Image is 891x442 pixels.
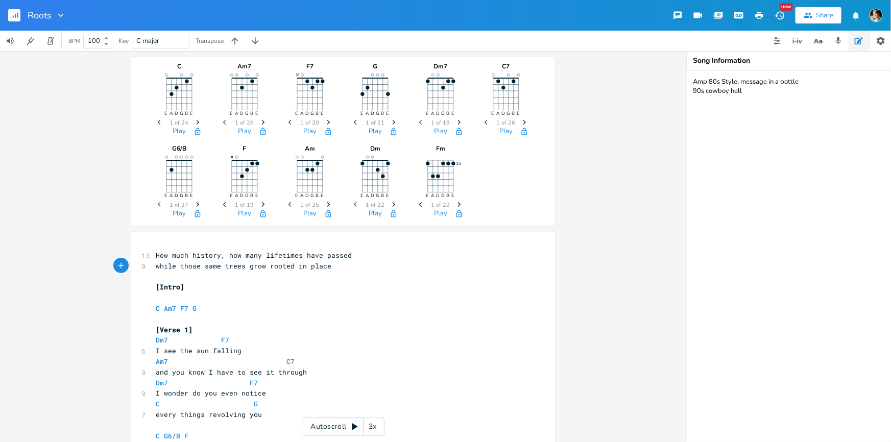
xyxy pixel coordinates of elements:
[387,193,389,199] text: E
[316,111,319,117] text: B
[301,193,304,199] text: A
[796,7,841,23] button: Share
[219,63,270,69] div: Am7
[311,193,315,199] text: G
[246,193,249,199] text: G
[156,251,352,260] span: How much history, how many lifetimes have passed
[221,335,229,345] span: F7
[284,145,335,152] div: Am
[381,111,384,117] text: B
[190,193,193,199] text: E
[442,111,445,117] text: G
[447,193,450,199] text: B
[426,193,429,199] text: E
[361,193,364,199] text: E
[230,153,234,161] text: ×
[366,202,385,208] span: 1 of 22
[230,111,233,117] text: E
[376,111,380,117] text: G
[170,120,189,126] span: 1 of 24
[170,202,189,208] span: 1 of 27
[156,388,266,398] span: I wonder do you even notice
[156,304,160,313] span: C
[235,111,239,117] text: A
[301,111,304,117] text: A
[164,304,176,313] span: Am7
[447,111,450,117] text: B
[350,63,401,69] div: G
[170,193,174,199] text: A
[192,304,197,313] span: G
[156,378,168,387] span: Dm7
[371,193,375,199] text: D
[452,193,454,199] text: E
[156,431,160,440] span: C
[321,111,324,117] text: E
[381,193,384,199] text: B
[434,210,447,218] button: Play
[246,111,249,117] text: G
[251,111,254,117] text: B
[154,63,205,69] div: C
[219,145,270,152] div: F
[28,11,52,20] span: Roots
[434,128,447,136] button: Play
[415,145,466,152] div: Fm
[350,145,401,152] div: Dm
[256,193,258,199] text: E
[136,36,159,45] span: C major
[156,367,307,377] span: and you know I have to see it through
[301,202,320,208] span: 1 of 25
[154,145,205,152] div: G6/B
[184,431,188,440] span: F
[238,128,251,136] button: Play
[456,161,462,166] text: 1fr
[303,128,317,136] button: Play
[118,38,129,44] div: Key
[517,111,520,117] text: E
[284,63,335,69] div: F7
[364,418,382,436] div: 3x
[431,193,435,199] text: A
[780,3,793,11] div: New
[170,111,174,117] text: A
[164,431,180,440] span: G6/B
[240,111,244,117] text: D
[240,193,244,199] text: D
[175,111,179,117] text: D
[235,120,254,126] span: 1 of 28
[156,335,168,345] span: Dm7
[507,111,511,117] text: G
[693,57,885,64] div: Song Information
[437,193,440,199] text: D
[369,128,382,136] button: Play
[492,111,494,117] text: E
[296,70,299,79] text: ×
[235,202,254,208] span: 1 of 19
[306,193,309,199] text: D
[251,193,254,199] text: B
[306,111,309,117] text: D
[230,193,233,199] text: E
[366,193,370,199] text: A
[499,128,513,136] button: Play
[480,63,532,69] div: C7
[415,63,466,69] div: Dm7
[296,193,298,199] text: E
[156,410,262,419] span: every things revolving you
[156,346,242,355] span: I see the sun falling
[366,120,385,126] span: 1 of 21
[687,71,891,442] textarea: Amp 80s Style, message in a bottle 90s cowboy hell
[426,111,429,117] text: E
[165,111,167,117] text: E
[175,193,179,199] text: D
[302,418,384,436] div: Autoscroll
[156,325,192,334] span: [Verse 1]
[371,111,375,117] text: D
[165,193,167,199] text: E
[180,304,188,313] span: F7
[190,111,193,117] text: E
[431,111,435,117] text: A
[250,378,258,387] span: F7
[502,111,505,117] text: D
